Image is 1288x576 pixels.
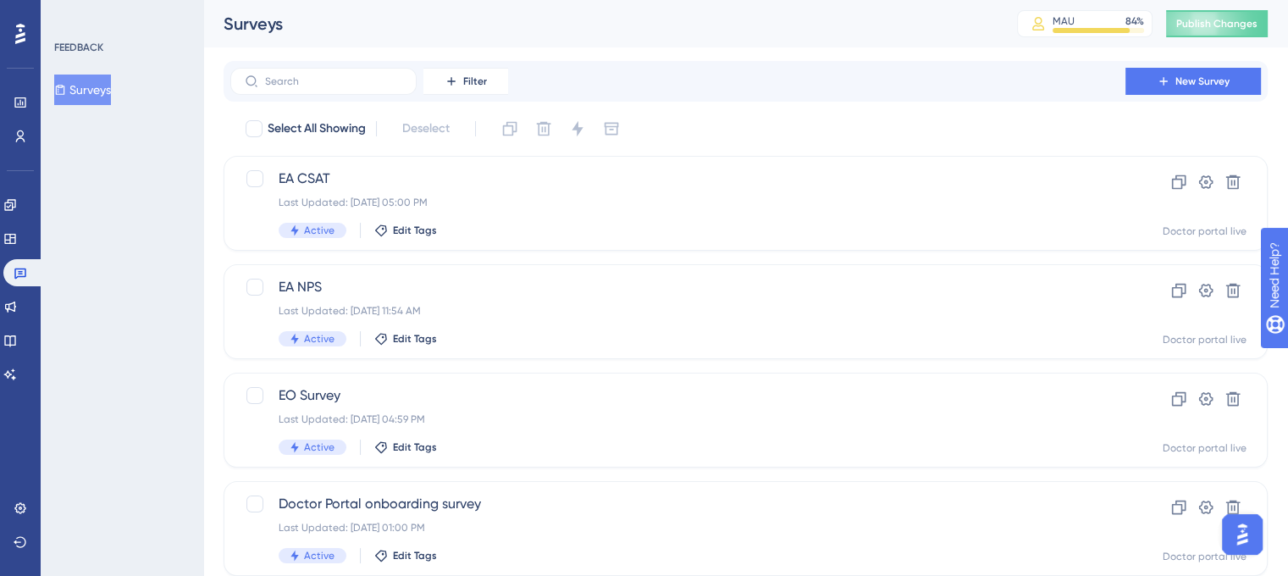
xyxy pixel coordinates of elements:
[279,196,1077,209] div: Last Updated: [DATE] 05:00 PM
[393,549,437,562] span: Edit Tags
[393,332,437,346] span: Edit Tags
[463,75,487,88] span: Filter
[54,41,103,54] div: FEEDBACK
[1125,14,1144,28] div: 84 %
[1163,441,1247,455] div: Doctor portal live
[1175,75,1230,88] span: New Survey
[268,119,366,139] span: Select All Showing
[374,549,437,562] button: Edit Tags
[423,68,508,95] button: Filter
[1125,68,1261,95] button: New Survey
[265,75,402,87] input: Search
[374,332,437,346] button: Edit Tags
[304,224,334,237] span: Active
[279,169,1077,189] span: EA CSAT
[279,304,1077,318] div: Last Updated: [DATE] 11:54 AM
[393,440,437,454] span: Edit Tags
[1163,550,1247,563] div: Doctor portal live
[1176,17,1258,30] span: Publish Changes
[387,114,465,144] button: Deselect
[1163,224,1247,238] div: Doctor portal live
[304,549,334,562] span: Active
[279,413,1077,426] div: Last Updated: [DATE] 04:59 PM
[402,119,450,139] span: Deselect
[279,521,1077,534] div: Last Updated: [DATE] 01:00 PM
[393,224,437,237] span: Edit Tags
[304,332,334,346] span: Active
[279,385,1077,406] span: EO Survey
[304,440,334,454] span: Active
[374,440,437,454] button: Edit Tags
[374,224,437,237] button: Edit Tags
[279,277,1077,297] span: EA NPS
[54,75,111,105] button: Surveys
[1217,509,1268,560] iframe: UserGuiding AI Assistant Launcher
[1166,10,1268,37] button: Publish Changes
[224,12,975,36] div: Surveys
[279,494,1077,514] span: Doctor Portal onboarding survey
[40,4,106,25] span: Need Help?
[1163,333,1247,346] div: Doctor portal live
[1053,14,1075,28] div: MAU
